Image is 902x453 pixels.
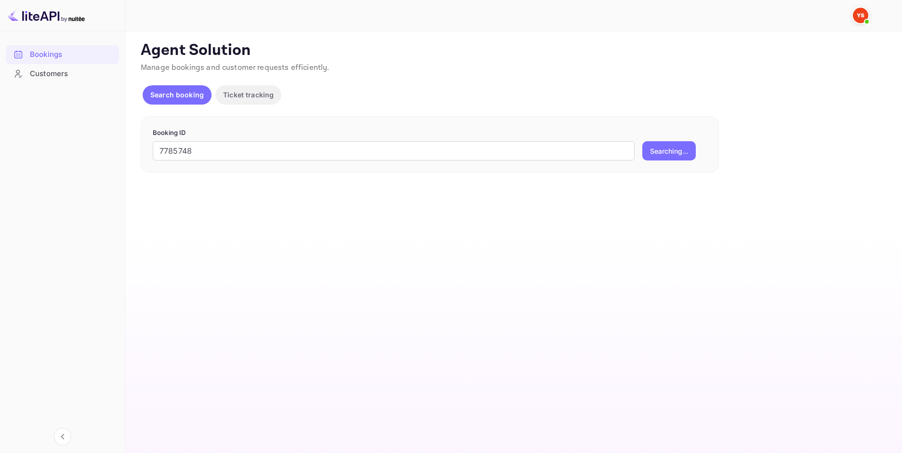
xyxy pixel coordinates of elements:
div: Bookings [6,45,119,64]
div: Customers [30,68,114,80]
span: Manage bookings and customer requests efficiently. [141,63,330,73]
p: Ticket tracking [223,90,274,100]
button: Collapse navigation [54,428,71,445]
p: Booking ID [153,128,707,138]
input: Enter Booking ID (e.g., 63782194) [153,141,635,160]
a: Customers [6,65,119,82]
img: LiteAPI logo [8,8,85,23]
a: Bookings [6,45,119,63]
button: Searching... [642,141,696,160]
p: Search booking [150,90,204,100]
div: Bookings [30,49,114,60]
div: Customers [6,65,119,83]
p: Agent Solution [141,41,885,60]
img: Yandex Support [853,8,868,23]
